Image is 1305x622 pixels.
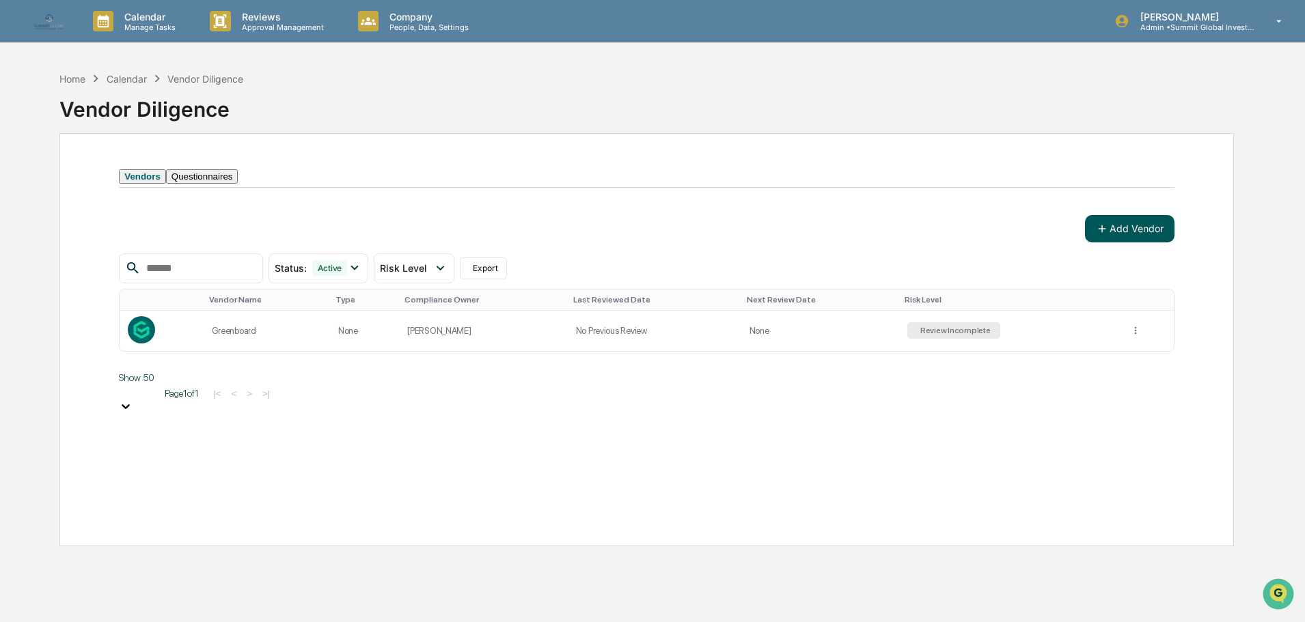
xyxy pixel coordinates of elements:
button: >| [258,388,274,399]
div: Vendor Diligence [59,86,1234,122]
div: Toggle SortBy [905,295,1116,305]
div: We're available if you need us! [46,118,173,129]
p: People, Data, Settings [379,23,476,32]
div: Toggle SortBy [1133,295,1169,305]
a: 🔎Data Lookup [8,193,92,217]
div: Toggle SortBy [209,295,325,305]
div: 🗄️ [99,173,110,184]
td: None [741,311,899,351]
span: Preclearance [27,172,88,186]
div: 🖐️ [14,173,25,184]
p: Calendar [113,11,182,23]
div: Toggle SortBy [573,295,736,305]
div: secondary tabs example [119,169,1174,184]
div: Calendar [107,73,147,85]
button: > [243,388,256,399]
td: No Previous Review [568,311,741,351]
td: None [330,311,399,351]
div: Show 50 [119,372,154,383]
p: Reviews [231,11,331,23]
img: Vendor Logo [128,316,155,343]
div: Vendor Diligence [167,73,243,85]
img: 1746055101610-c473b297-6a78-478c-a979-82029cc54cd1 [14,104,38,129]
div: Greenboard [212,326,322,336]
p: Manage Tasks [113,23,182,32]
div: Home [59,73,85,85]
span: Data Lookup [27,198,86,212]
a: Powered byPylon [96,231,165,242]
div: 🔎 [14,199,25,210]
p: How can we help? [14,29,249,51]
span: Pylon [136,231,165,242]
p: Admin • Summit Global Investments [1129,23,1256,32]
a: 🗄️Attestations [94,167,175,191]
div: Toggle SortBy [404,295,562,305]
button: Start new chat [232,109,249,125]
iframe: Open customer support [1261,577,1298,614]
span: Status : [275,262,307,274]
span: Page 1 of 1 [165,388,199,399]
span: Risk Level [380,262,427,274]
a: 🖐️Preclearance [8,167,94,191]
div: Toggle SortBy [130,295,197,305]
div: Toggle SortBy [747,295,894,305]
div: Toggle SortBy [335,295,394,305]
button: Add Vendor [1085,215,1174,242]
button: < [227,388,241,399]
p: Company [379,11,476,23]
td: [PERSON_NAME] [399,311,567,351]
div: Start new chat [46,104,224,118]
button: Vendors [119,169,166,184]
span: Attestations [113,172,169,186]
div: Review Incomplete [918,326,991,335]
p: Approval Management [231,23,331,32]
img: logo [33,11,66,31]
button: Questionnaires [166,169,238,184]
div: Active [312,260,348,276]
p: [PERSON_NAME] [1129,11,1256,23]
button: |< [209,388,225,399]
button: Export [460,257,507,279]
